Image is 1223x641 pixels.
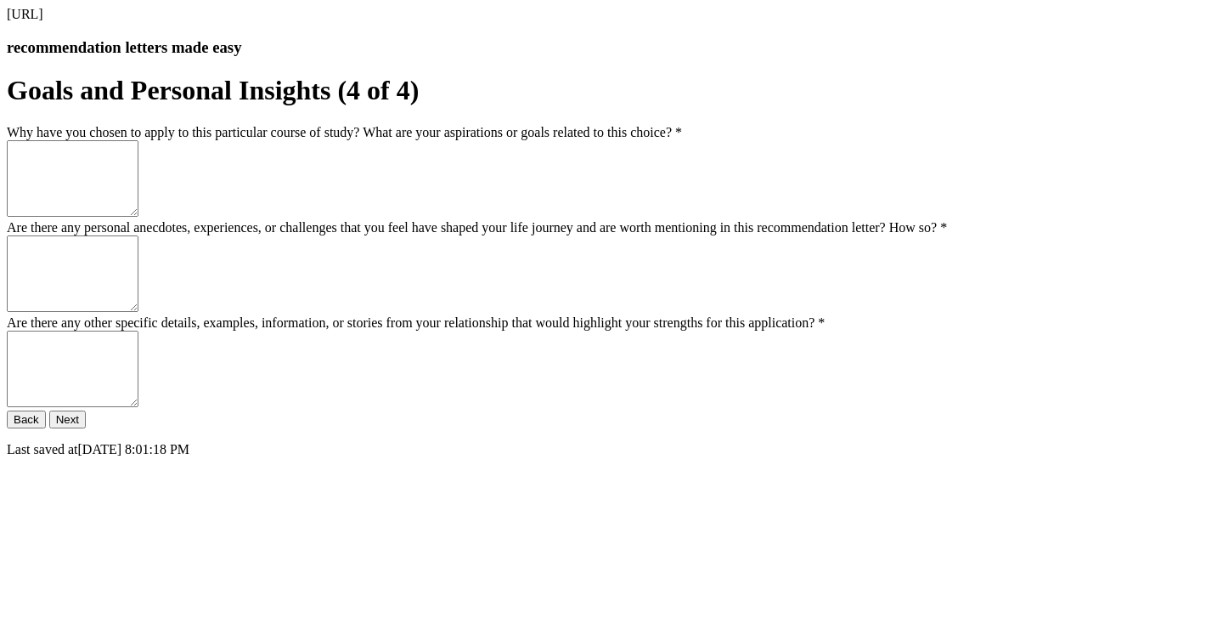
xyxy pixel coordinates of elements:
[7,315,825,330] label: Are there any other specific details, examples, information, or stories from your relationship th...
[49,411,86,428] button: Next
[7,38,1216,57] h3: recommendation letters made easy
[7,442,1216,457] p: Last saved at [DATE] 8:01:18 PM
[7,125,682,139] label: Why have you chosen to apply to this particular course of study? What are your aspirations or goa...
[7,411,46,428] button: Back
[7,220,947,235] label: Are there any personal anecdotes, experiences, or challenges that you feel have shaped your life ...
[7,75,1216,106] h1: Goals and Personal Insights (4 of 4)
[7,7,43,21] span: [URL]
